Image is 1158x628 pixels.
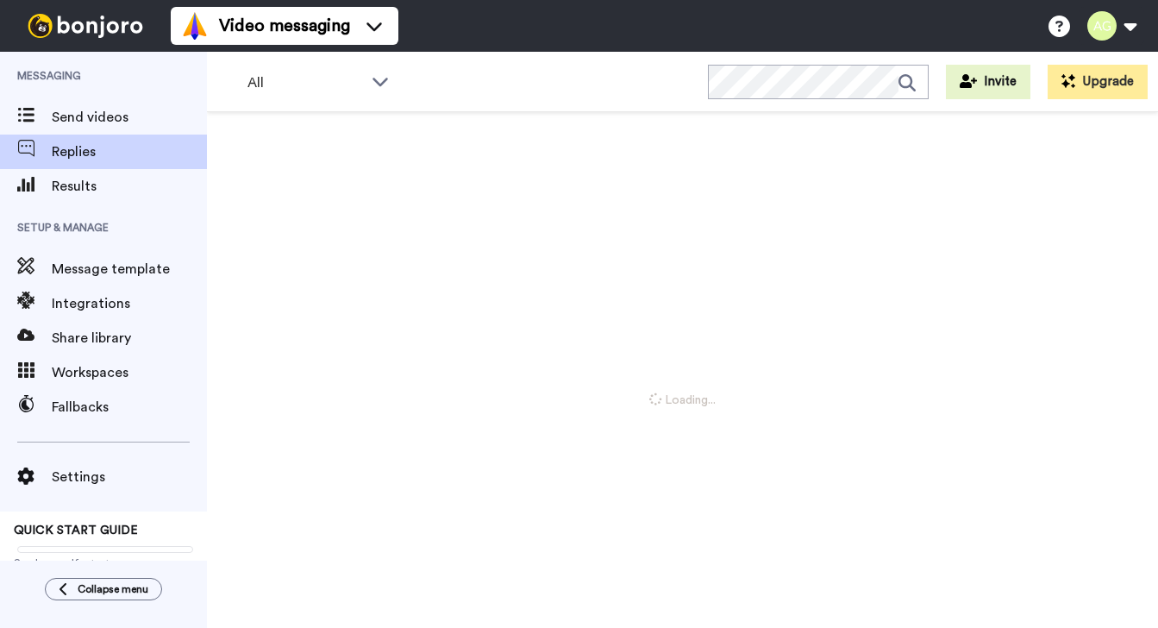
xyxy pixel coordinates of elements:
[14,556,193,570] span: Send yourself a test
[247,72,363,93] span: All
[946,65,1030,99] button: Invite
[1048,65,1148,99] button: Upgrade
[52,467,207,487] span: Settings
[181,12,209,40] img: vm-color.svg
[52,397,207,418] span: Fallbacks
[52,107,207,128] span: Send videos
[14,524,138,537] span: QUICK START GUIDE
[45,578,162,600] button: Collapse menu
[52,176,207,197] span: Results
[219,14,350,38] span: Video messaging
[52,141,207,162] span: Replies
[78,582,148,596] span: Collapse menu
[52,259,207,279] span: Message template
[52,362,207,383] span: Workspaces
[21,14,150,38] img: bj-logo-header-white.svg
[52,293,207,314] span: Integrations
[52,328,207,349] span: Share library
[649,392,716,409] span: Loading...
